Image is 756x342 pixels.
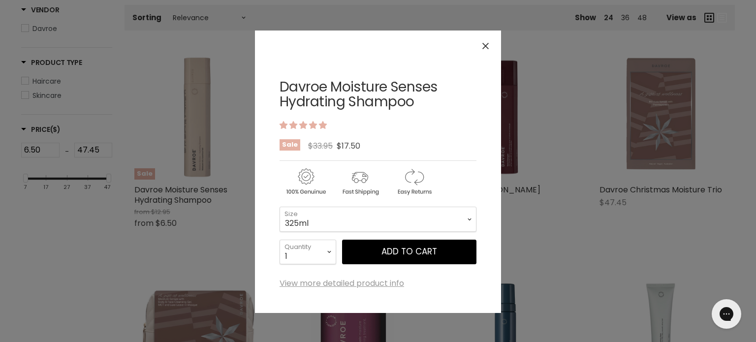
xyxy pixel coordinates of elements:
[707,296,746,332] iframe: Gorgias live chat messenger
[280,167,332,197] img: genuine.gif
[280,120,329,131] span: 5.00 stars
[388,167,440,197] img: returns.gif
[280,139,300,151] span: Sale
[308,140,333,152] span: $33.95
[342,240,476,264] button: Add to cart
[280,77,438,112] a: Davroe Moisture Senses Hydrating Shampoo
[280,279,404,288] a: View more detailed product info
[337,140,360,152] span: $17.50
[475,35,496,57] button: Close
[280,240,336,264] select: Quantity
[334,167,386,197] img: shipping.gif
[381,246,437,257] span: Add to cart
